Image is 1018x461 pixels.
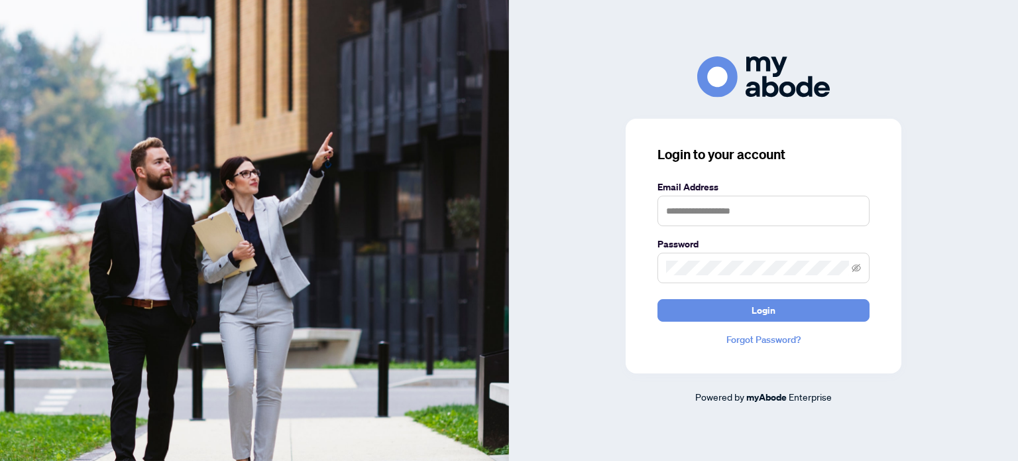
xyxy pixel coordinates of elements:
[657,145,870,164] h3: Login to your account
[657,299,870,322] button: Login
[697,56,830,97] img: ma-logo
[752,300,775,321] span: Login
[695,391,744,403] span: Powered by
[657,332,870,347] a: Forgot Password?
[852,263,861,273] span: eye-invisible
[657,237,870,251] label: Password
[746,390,787,405] a: myAbode
[789,391,832,403] span: Enterprise
[657,180,870,194] label: Email Address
